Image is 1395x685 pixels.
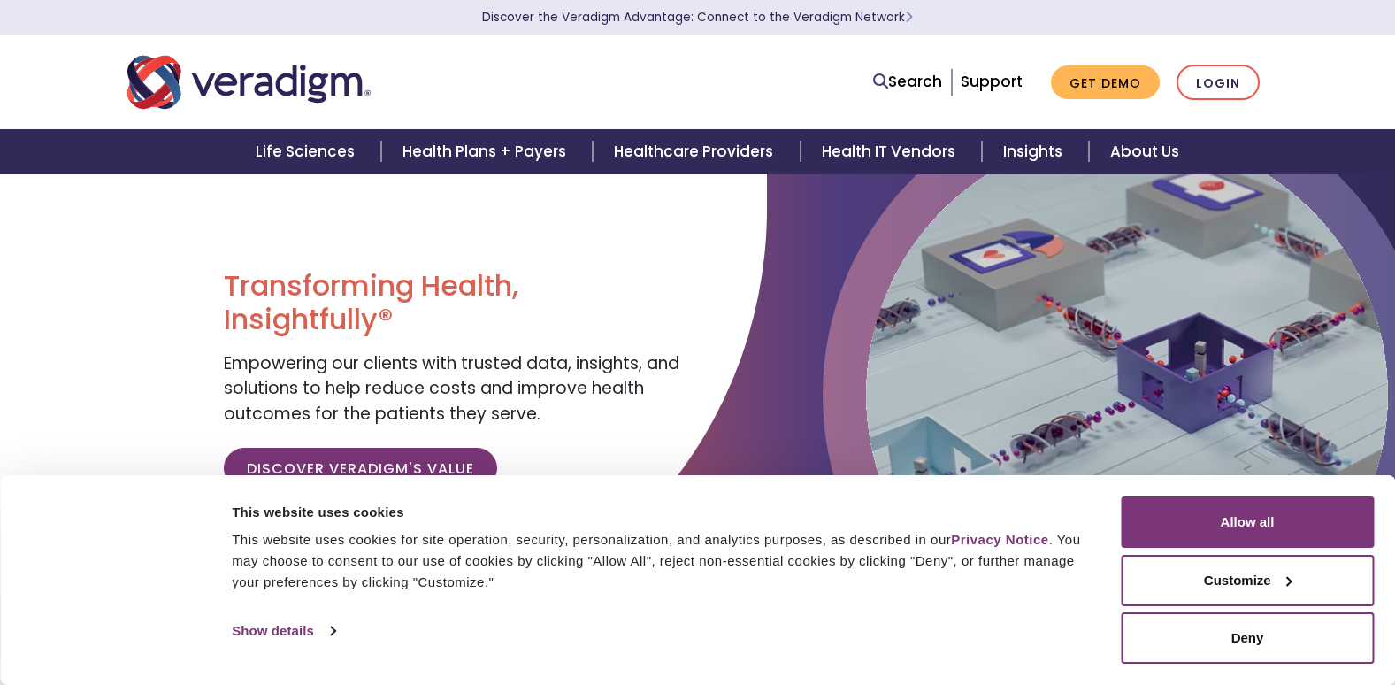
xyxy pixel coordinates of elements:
[224,448,497,489] a: Discover Veradigm's Value
[381,129,593,174] a: Health Plans + Payers
[905,9,913,26] span: Learn More
[982,129,1089,174] a: Insights
[234,129,381,174] a: Life Sciences
[1121,612,1374,664] button: Deny
[232,502,1081,523] div: This website uses cookies
[224,269,684,337] h1: Transforming Health, Insightfully®
[232,529,1081,593] div: This website uses cookies for site operation, security, personalization, and analytics purposes, ...
[873,70,942,94] a: Search
[1121,555,1374,606] button: Customize
[1177,65,1260,101] a: Login
[951,532,1048,547] a: Privacy Notice
[801,129,982,174] a: Health IT Vendors
[232,618,334,644] a: Show details
[1089,129,1200,174] a: About Us
[127,53,371,112] img: Veradigm logo
[224,351,679,426] span: Empowering our clients with trusted data, insights, and solutions to help reduce costs and improv...
[482,9,913,26] a: Discover the Veradigm Advantage: Connect to the Veradigm NetworkLearn More
[1051,65,1160,100] a: Get Demo
[961,71,1023,92] a: Support
[593,129,800,174] a: Healthcare Providers
[1121,496,1374,548] button: Allow all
